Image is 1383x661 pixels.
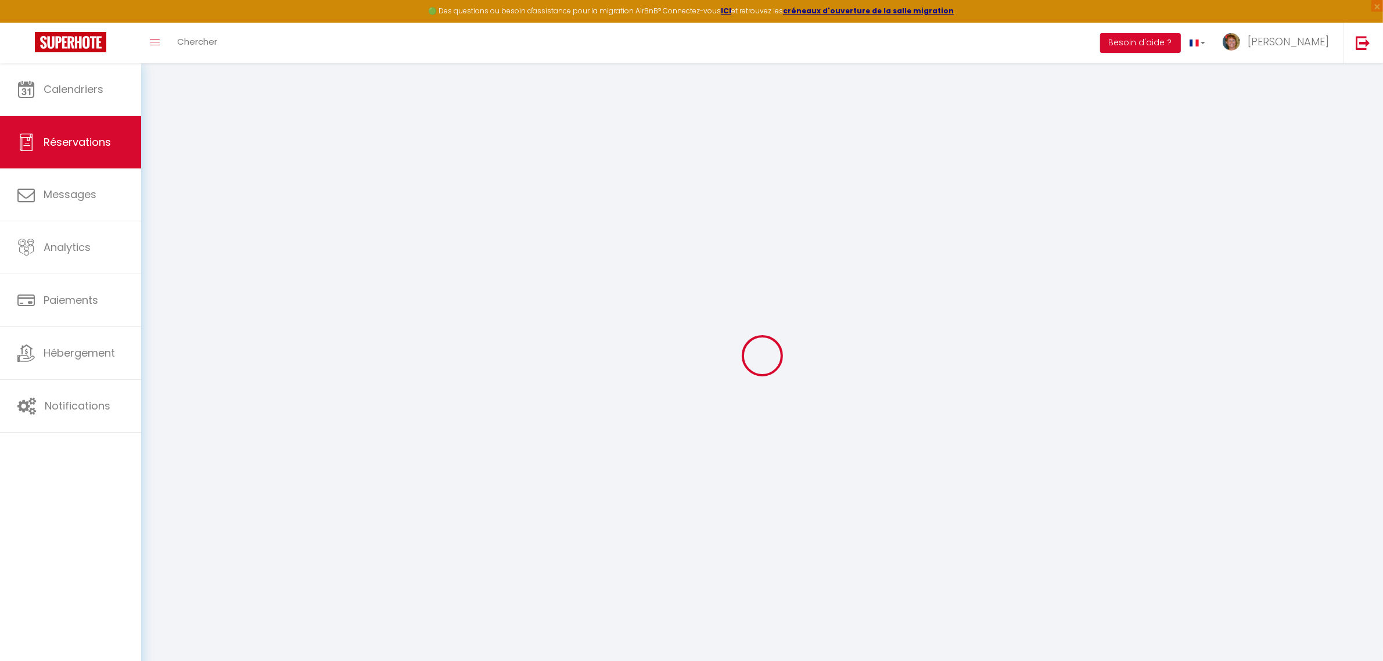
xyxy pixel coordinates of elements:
[721,6,731,16] a: ICI
[1100,33,1181,53] button: Besoin d'aide ?
[1356,35,1370,50] img: logout
[44,187,96,202] span: Messages
[1214,23,1344,63] a: ... [PERSON_NAME]
[168,23,226,63] a: Chercher
[1248,34,1329,49] span: [PERSON_NAME]
[44,293,98,307] span: Paiements
[35,32,106,52] img: Super Booking
[44,135,111,149] span: Réservations
[177,35,217,48] span: Chercher
[1223,33,1240,51] img: ...
[44,82,103,96] span: Calendriers
[45,398,110,413] span: Notifications
[44,346,115,360] span: Hébergement
[9,5,44,39] button: Ouvrir le widget de chat LiveChat
[44,240,91,254] span: Analytics
[783,6,954,16] a: créneaux d'ouverture de la salle migration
